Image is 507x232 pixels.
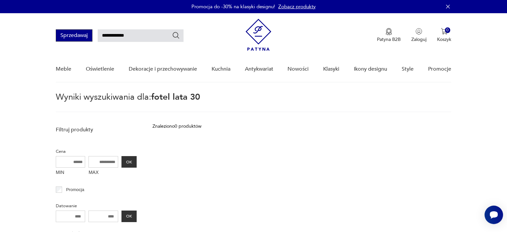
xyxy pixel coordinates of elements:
a: Meble [56,56,71,82]
iframe: Smartsupp widget button [485,206,503,224]
a: Oświetlenie [86,56,114,82]
img: Ikonka użytkownika [416,28,422,35]
button: Szukaj [172,31,180,39]
div: Znaleziono 0 produktów [152,123,201,130]
a: Antykwariat [245,56,273,82]
img: Ikona medalu [386,28,392,35]
a: Style [402,56,414,82]
img: Ikona koszyka [441,28,448,35]
p: Datowanie [56,202,137,210]
img: Patyna - sklep z meblami i dekoracjami vintage [246,19,271,51]
p: Promocja do -30% na klasyki designu! [191,3,275,10]
span: fotel lata 30 [151,91,200,103]
p: Koszyk [437,36,451,43]
label: MAX [88,168,118,178]
button: OK [121,156,137,168]
button: Patyna B2B [377,28,401,43]
a: Ikony designu [354,56,387,82]
button: 0Koszyk [437,28,451,43]
label: MIN [56,168,85,178]
a: Nowości [287,56,309,82]
a: Promocje [428,56,451,82]
a: Dekoracje i przechowywanie [129,56,197,82]
a: Sprzedawaj [56,34,92,38]
p: Zaloguj [411,36,426,43]
p: Filtruj produkty [56,126,137,133]
a: Zobacz produkty [278,3,316,10]
a: Klasyki [323,56,339,82]
p: Wyniki wyszukiwania dla: [56,93,451,112]
p: Promocja [66,186,84,193]
a: Ikona medaluPatyna B2B [377,28,401,43]
p: Cena [56,148,137,155]
button: OK [121,211,137,222]
a: Kuchnia [212,56,230,82]
button: Zaloguj [411,28,426,43]
div: 0 [445,27,451,33]
button: Sprzedawaj [56,29,92,42]
p: Patyna B2B [377,36,401,43]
